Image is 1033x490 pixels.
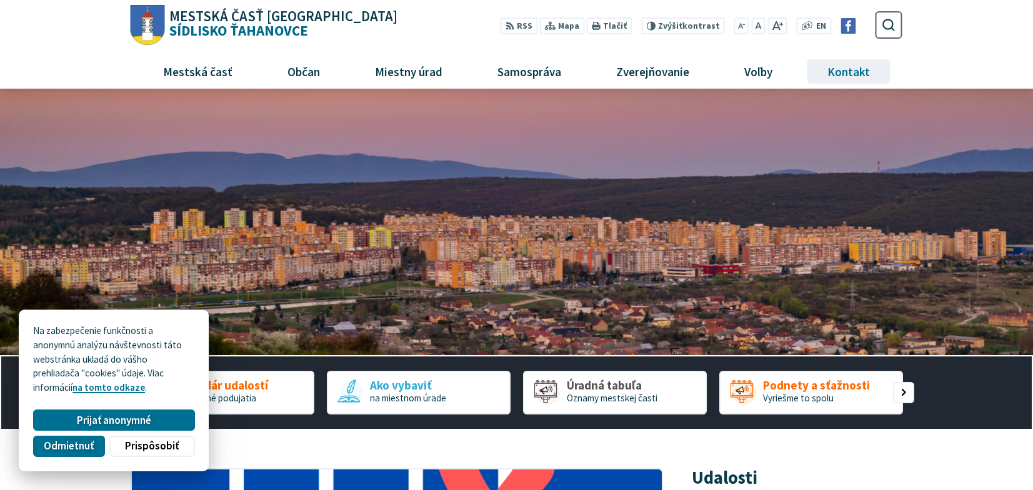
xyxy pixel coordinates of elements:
div: 1 / 5 [131,371,314,414]
span: Podnety a sťažnosti [763,379,870,392]
span: Zverejňovanie [611,54,694,88]
a: Mestská časť [140,54,255,88]
button: Zväčšiť veľkosť písma [767,17,787,34]
span: Voľby [740,54,777,88]
span: Kalendár udalostí [174,379,268,392]
span: na miestnom úrade [370,392,446,404]
span: Vyriešme to spolu [763,392,834,404]
span: Ako vybaviť [370,379,446,392]
button: Prispôsobiť [109,436,194,457]
button: Nastaviť pôvodnú veľkosť písma [751,17,765,34]
div: 3 / 5 [523,371,707,414]
span: Odmietnuť [44,439,94,453]
a: RSS [501,17,537,34]
img: Prejsť na domovskú stránku [131,5,165,46]
span: Oznamy mestskej časti [567,392,657,404]
a: na tomto odkaze [72,381,145,393]
a: Mapa [540,17,584,34]
span: Mapa [558,20,579,33]
span: Úradná tabuľa [567,379,657,392]
a: Úradná tabuľa Oznamy mestskej časti [523,371,707,414]
a: Miestny úrad [352,54,465,88]
a: Podnety a sťažnosti Vyriešme to spolu [719,371,903,414]
a: EN [813,20,830,33]
div: 4 / 5 [719,371,903,414]
span: Občan [282,54,324,88]
a: Občan [264,54,342,88]
a: Voľby [722,54,796,88]
a: Ako vybaviť na miestnom úrade [327,371,511,414]
button: Zvýšiťkontrast [641,17,724,34]
span: EN [816,20,826,33]
span: Samospráva [492,54,566,88]
div: 2 / 5 [327,371,511,414]
span: RSS [517,20,532,33]
span: Zvýšiť [658,21,682,31]
a: Kalendár udalostí plánované podujatia [131,371,314,414]
button: Tlačiť [587,17,632,34]
button: Zmenšiť veľkosť písma [734,17,749,34]
img: Prejsť na Facebook stránku [841,18,856,34]
a: Kontakt [805,54,893,88]
button: Prijať anonymné [33,409,194,431]
span: plánované podujatia [174,392,256,404]
a: Zverejňovanie [594,54,712,88]
span: Prijať anonymné [77,414,151,427]
span: Mestská časť [158,54,237,88]
h3: Udalosti [692,468,757,488]
button: Odmietnuť [33,436,104,457]
span: kontrast [658,21,720,31]
span: Kontakt [823,54,875,88]
span: Mestská časť [GEOGRAPHIC_DATA] [169,9,397,24]
h1: Sídlisko Ťahanovce [165,9,398,38]
span: Prispôsobiť [125,439,179,453]
span: Miestny úrad [370,54,447,88]
a: Samospráva [475,54,584,88]
div: Nasledujúci slajd [893,382,914,403]
span: Tlačiť [603,21,627,31]
p: Na zabezpečenie funkčnosti a anonymnú analýzu návštevnosti táto webstránka ukladá do vášho prehli... [33,324,194,395]
a: Logo Sídlisko Ťahanovce, prejsť na domovskú stránku. [131,5,397,46]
